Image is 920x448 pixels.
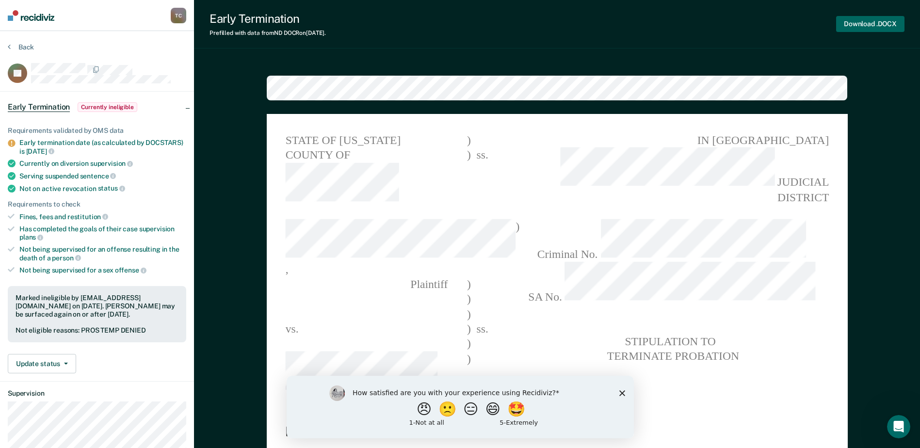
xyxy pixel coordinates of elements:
[16,294,178,318] div: Marked ineligible by [EMAIL_ADDRESS][DOMAIN_NAME] on [DATE]. [PERSON_NAME] may be surfaced again ...
[287,376,634,438] iframe: Survey by Kim from Recidiviz
[8,43,34,51] button: Back
[515,148,829,205] span: JUDICIAL DISTRICT
[467,321,471,336] span: )
[467,306,471,321] span: )
[210,30,326,36] div: Prefilled with data from ND DOCR on [DATE] .
[19,266,186,274] div: Not being supervised for a sex
[80,172,116,180] span: sentence
[210,12,326,26] div: Early Termination
[19,139,186,155] div: Early termination date (as calculated by DOCSTARS) is [DATE]
[19,184,186,193] div: Not on active revocation
[8,10,54,21] img: Recidiviz
[285,394,458,407] span: Defendant
[98,184,125,192] span: status
[285,351,467,393] span: ,
[171,8,186,23] button: TC
[467,133,471,148] span: )
[19,159,186,168] div: Currently on diversion
[467,351,471,393] span: )
[19,212,186,221] div: Fines, fees and
[19,233,43,241] span: plans
[19,225,186,241] div: Has completed the goals of their case supervision
[285,220,516,276] span: ,
[515,262,829,304] span: SA No.
[470,148,493,205] span: ss.
[16,326,178,335] div: Not eligible reasons: PROS TEMP DENIED
[19,172,186,180] div: Serving suspended
[467,276,471,291] span: )
[467,291,471,306] span: )
[515,133,829,148] span: IN [GEOGRAPHIC_DATA]
[78,102,137,112] span: Currently ineligible
[470,321,493,336] span: ss.
[8,354,76,373] button: Update status
[515,220,829,262] span: Criminal No.
[285,278,448,290] span: Plaintiff
[8,389,186,398] dt: Supervision
[285,423,829,438] section: [1]
[8,200,186,208] div: Requirements to check
[8,102,70,112] span: Early Termination
[285,148,467,205] span: COUNTY OF
[515,334,829,363] pre: STIPULATION TO TERMINATE PROBATION
[836,16,904,32] button: Download .DOCX
[285,133,467,148] span: STATE OF [US_STATE]
[115,266,146,274] span: offense
[171,8,186,23] div: T C
[19,245,186,262] div: Not being supervised for an offense resulting in the death of a
[52,254,81,262] span: person
[285,322,298,335] span: vs.
[467,336,471,351] span: )
[90,160,133,167] span: supervision
[67,213,108,221] span: restitution
[467,148,471,205] span: )
[887,415,910,438] iframe: Intercom live chat
[8,127,186,135] div: Requirements validated by OMS data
